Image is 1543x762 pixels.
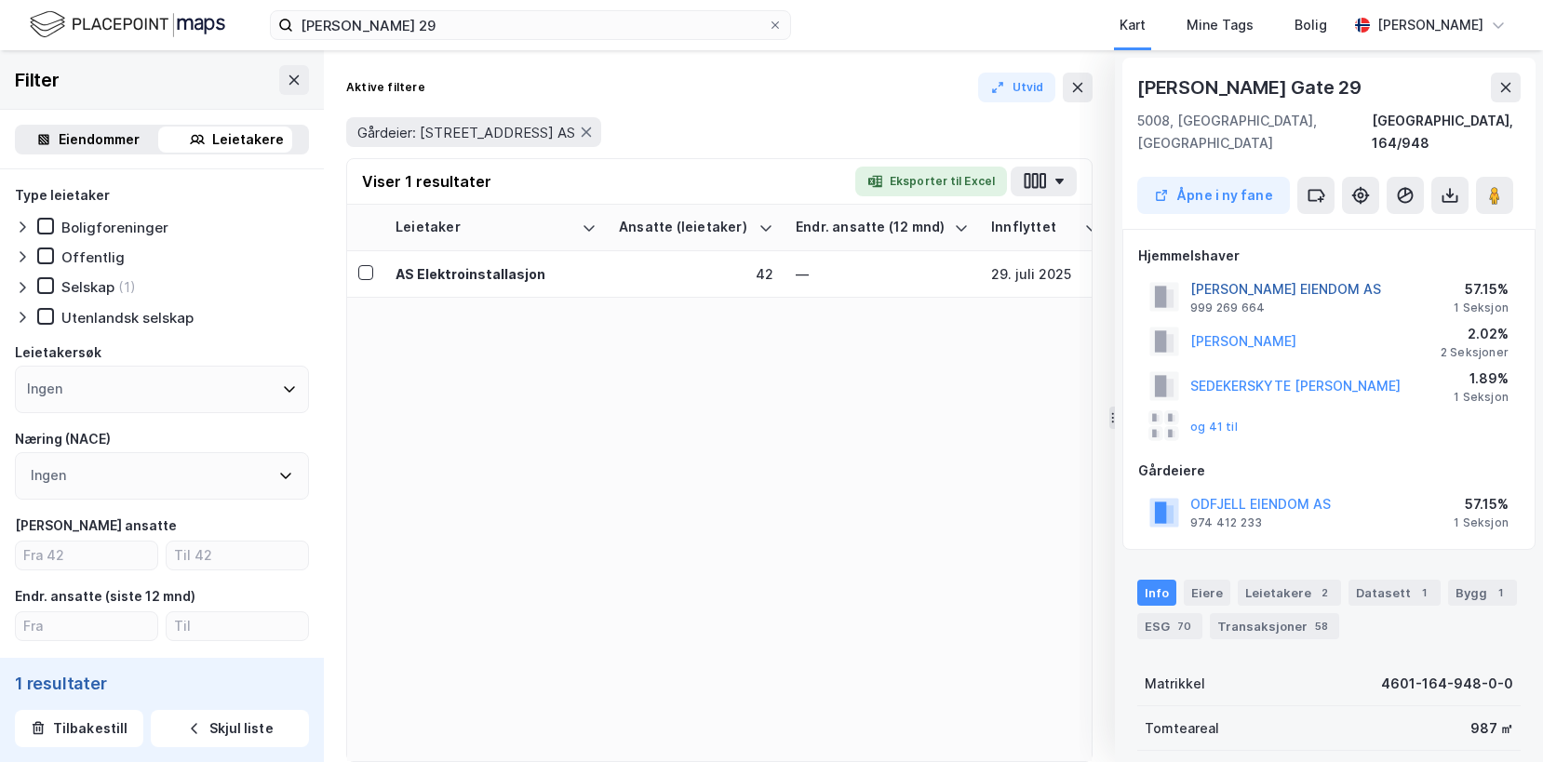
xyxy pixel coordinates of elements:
div: Leietakersøk [15,341,101,364]
div: Filter [15,65,60,95]
div: Transaksjoner [1210,613,1339,639]
span: Gårdeier: [STREET_ADDRESS] AS [357,124,575,141]
iframe: Chat Widget [1450,673,1543,762]
div: Matrikkel [1145,673,1205,695]
div: — [796,264,969,284]
div: Tomteareal [1145,717,1219,740]
div: Leietakere [212,128,284,151]
div: 57.15% [1454,278,1509,301]
input: Søk på adresse, matrikkel, gårdeiere, leietakere eller personer [293,11,768,39]
div: 42 [619,264,773,284]
div: 1 Seksjon [1454,515,1509,530]
div: Utenlandsk selskap [61,309,194,327]
input: Til 42 [167,541,308,569]
div: Aktive filtere [346,80,425,95]
button: Skjul liste [151,710,309,747]
div: [GEOGRAPHIC_DATA], 164/948 [1372,110,1521,154]
div: Viser 1 resultater [362,170,491,193]
div: Leietaker [396,219,574,236]
div: 1.89% [1454,368,1509,390]
div: 29. juli 2025 [991,264,1099,284]
div: [PERSON_NAME] [1377,14,1483,36]
div: 4601-164-948-0-0 [1381,673,1513,695]
div: Gårdeiere [1138,460,1520,482]
div: Type leietaker [15,184,110,207]
div: Bolig [1295,14,1327,36]
div: 58 [1311,617,1332,635]
input: Til [167,612,308,640]
button: Åpne i ny fane [1137,177,1290,214]
div: Ingen [31,464,66,487]
div: Endr. ansatte (12 mnd) [796,219,946,236]
div: Eiere [1184,580,1230,606]
div: 974 412 233 [1190,515,1262,530]
div: 70 [1174,617,1195,635]
div: 57.15% [1454,493,1509,515]
button: Tilbakestill [15,710,143,747]
button: Utvid [978,73,1056,102]
div: Offentlig [61,248,125,266]
div: Mine Tags [1187,14,1254,36]
div: [PERSON_NAME] ansatte [15,515,177,537]
div: Eiendommer [59,128,140,151]
input: Fra [16,612,157,640]
div: Innflyttet [15,656,78,678]
div: [PERSON_NAME] Gate 29 [1137,73,1365,102]
div: Datasett [1348,580,1441,606]
div: Boligforeninger [61,219,168,236]
div: Info [1137,580,1176,606]
div: 2 Seksjoner [1441,345,1509,360]
div: Endr. ansatte (siste 12 mnd) [15,585,195,608]
div: 1 [1415,583,1433,602]
input: Fra 42 [16,541,157,569]
button: Eksporter til Excel [855,167,1007,196]
div: Selskap [61,278,114,296]
div: Innflyttet [991,219,1077,236]
div: 999 269 664 [1190,301,1265,315]
div: 1 resultater [15,673,309,695]
div: 1 [1491,583,1509,602]
div: ESG [1137,613,1202,639]
div: (1) [118,278,136,296]
div: 2 [1315,583,1334,602]
div: Næring (NACE) [15,428,111,450]
div: 2.02% [1441,323,1509,345]
div: AS Elektroinstallasjon [396,264,597,284]
div: 1 Seksjon [1454,390,1509,405]
div: Ingen [27,378,62,400]
div: Hjemmelshaver [1138,245,1520,267]
img: logo.f888ab2527a4732fd821a326f86c7f29.svg [30,8,225,41]
div: Bygg [1448,580,1517,606]
div: Leietakere [1238,580,1341,606]
div: 1 Seksjon [1454,301,1509,315]
div: Kart [1120,14,1146,36]
div: 5008, [GEOGRAPHIC_DATA], [GEOGRAPHIC_DATA] [1137,110,1372,154]
div: Ansatte (leietaker) [619,219,751,236]
div: Kontrollprogram for chat [1450,673,1543,762]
